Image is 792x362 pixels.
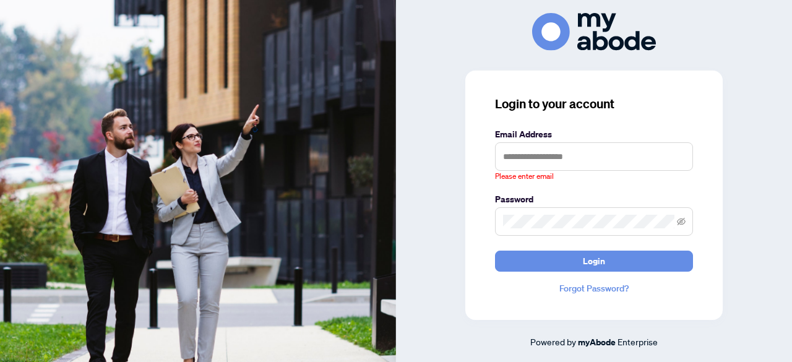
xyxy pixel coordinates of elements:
[532,13,656,51] img: ma-logo
[495,171,554,183] span: Please enter email
[495,192,693,206] label: Password
[677,217,686,226] span: eye-invisible
[495,95,693,113] h3: Login to your account
[618,336,658,347] span: Enterprise
[495,282,693,295] a: Forgot Password?
[495,251,693,272] button: Login
[495,127,693,141] label: Email Address
[578,335,616,349] a: myAbode
[530,336,576,347] span: Powered by
[583,251,605,271] span: Login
